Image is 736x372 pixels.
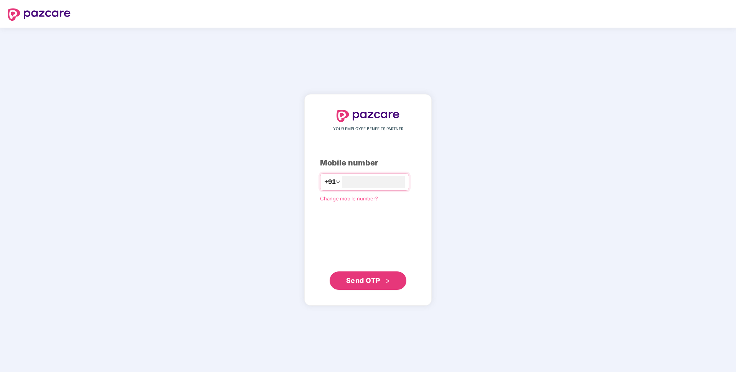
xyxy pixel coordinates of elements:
[320,195,378,202] a: Change mobile number?
[8,8,71,21] img: logo
[385,279,390,284] span: double-right
[330,271,406,290] button: Send OTPdouble-right
[320,157,416,169] div: Mobile number
[336,180,340,184] span: down
[346,276,380,284] span: Send OTP
[337,110,399,122] img: logo
[324,177,336,187] span: +91
[333,126,403,132] span: YOUR EMPLOYEE BENEFITS PARTNER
